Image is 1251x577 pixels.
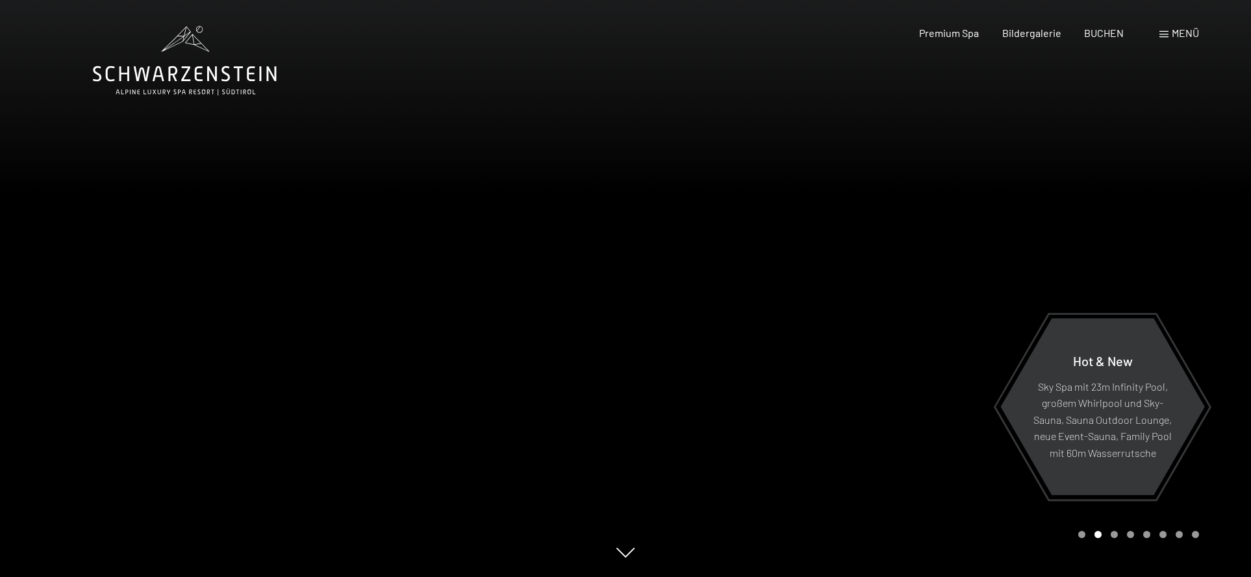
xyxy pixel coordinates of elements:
div: Carousel Page 4 [1127,531,1134,538]
div: Carousel Page 1 [1078,531,1085,538]
div: Carousel Page 7 [1176,531,1183,538]
a: Premium Spa [919,27,979,39]
div: Carousel Page 2 (Current Slide) [1094,531,1102,538]
span: Menü [1172,27,1199,39]
div: Carousel Pagination [1074,531,1199,538]
a: Bildergalerie [1002,27,1061,39]
div: Carousel Page 8 [1192,531,1199,538]
p: Sky Spa mit 23m Infinity Pool, großem Whirlpool und Sky-Sauna, Sauna Outdoor Lounge, neue Event-S... [1032,378,1173,461]
div: Carousel Page 5 [1143,531,1150,538]
span: Hot & New [1073,352,1133,368]
div: Carousel Page 6 [1159,531,1167,538]
a: BUCHEN [1084,27,1124,39]
a: Hot & New Sky Spa mit 23m Infinity Pool, großem Whirlpool und Sky-Sauna, Sauna Outdoor Lounge, ne... [1000,317,1206,496]
div: Carousel Page 3 [1111,531,1118,538]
